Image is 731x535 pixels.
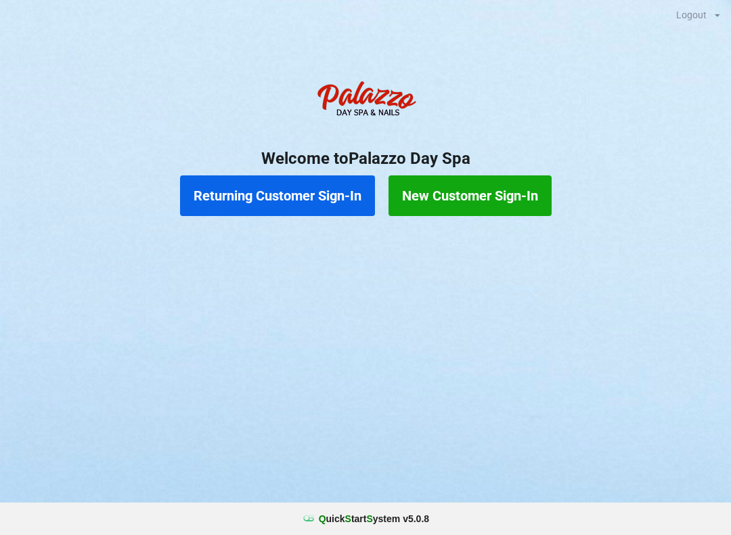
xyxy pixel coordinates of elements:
[319,513,326,524] span: Q
[389,175,552,216] button: New Customer Sign-In
[319,512,429,526] b: uick tart ystem v 5.0.8
[676,10,707,20] div: Logout
[311,74,420,128] img: PalazzoDaySpaNails-Logo.png
[345,513,351,524] span: S
[366,513,372,524] span: S
[180,175,375,216] button: Returning Customer Sign-In
[302,512,315,526] img: favicon.ico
